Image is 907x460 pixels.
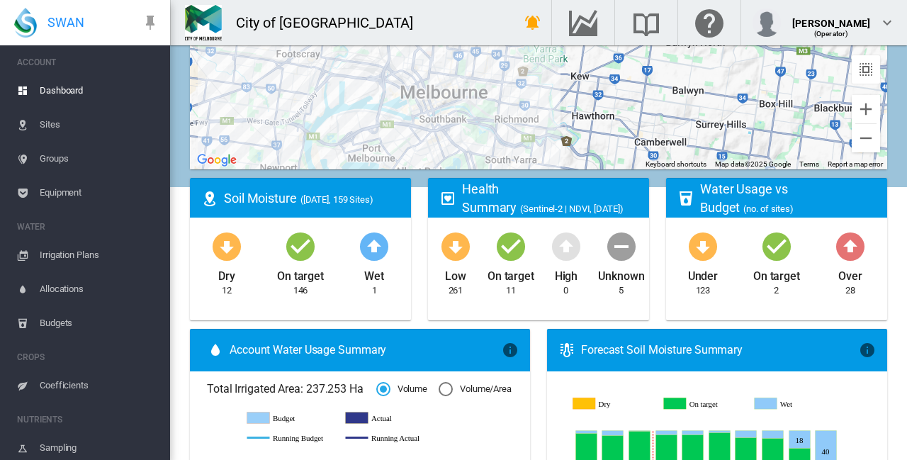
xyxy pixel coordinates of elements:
md-icon: icon-chevron-down [879,14,896,31]
div: 1 [372,284,377,297]
md-icon: icon-bell-ring [524,14,541,31]
g: Running Budget [247,432,332,444]
g: Wet Sep 15, 2025 1 [629,431,650,432]
span: Map data ©2025 Google [715,160,791,168]
span: Allocations [40,272,159,306]
button: Keyboard shortcuts [646,159,706,169]
button: icon-select-all [852,55,880,84]
md-icon: icon-thermometer-lines [558,342,575,359]
md-icon: icon-checkbox-marked-circle [494,229,528,263]
g: Wet Sep 19, 2025 7 [736,431,757,438]
span: Sites [40,108,159,142]
span: Budgets [40,306,159,340]
g: Wet [756,398,837,410]
md-icon: icon-pin [142,14,159,31]
div: Low [445,263,466,284]
md-icon: icon-arrow-up-bold-circle [833,229,867,263]
md-icon: icon-arrow-up-bold-circle [549,229,583,263]
img: Z [185,5,222,40]
md-icon: icon-information [859,342,876,359]
div: Over [838,263,862,284]
div: Soil Moisture [224,189,400,207]
div: 11 [506,284,516,297]
div: 261 [449,284,463,297]
button: icon-bell-ring [519,9,547,37]
md-icon: icon-arrow-up-bold-circle [357,229,391,263]
g: Wet Sep 16, 2025 4 [656,431,677,435]
span: Groups [40,142,159,176]
span: WATER [17,215,159,238]
span: Dashboard [40,74,159,108]
md-icon: icon-map-marker-radius [201,190,218,207]
span: (no. of sites) [743,203,794,214]
g: Wet Sep 14, 2025 5 [602,431,624,436]
md-icon: icon-information [502,342,519,359]
div: 5 [619,284,624,297]
div: 123 [696,284,711,297]
div: On target [488,263,534,284]
span: Coefficients [40,369,159,403]
div: Health Summary [462,180,638,215]
g: On target [665,398,745,410]
g: Wet Sep 13, 2025 3 [576,431,597,434]
md-icon: Click here for help [692,14,726,31]
md-icon: Go to the Data Hub [566,14,600,31]
md-radio-button: Volume/Area [439,383,512,396]
g: Dry [573,398,654,410]
span: Equipment [40,176,159,210]
g: Budget [247,412,332,425]
span: Irrigation Plans [40,238,159,272]
g: Wet Sep 18, 2025 2 [709,431,731,433]
div: Forecast Soil Moisture Summary [581,342,859,358]
span: CROPS [17,346,159,369]
div: 2 [774,284,779,297]
div: On target [753,263,800,284]
md-radio-button: Volume [376,383,427,396]
g: Wet Sep 20, 2025 8 [762,431,784,439]
md-icon: icon-arrow-down-bold-circle [210,229,244,263]
div: 0 [563,284,568,297]
div: Water Usage vs Budget [700,180,876,215]
md-icon: icon-cup-water [677,190,694,207]
div: 146 [293,284,308,297]
md-icon: icon-minus-circle [604,229,638,263]
md-icon: icon-arrow-down-bold-circle [439,229,473,263]
span: Account Water Usage Summary [230,342,502,358]
span: Total Irrigated Area: 237.253 Ha [207,381,376,397]
span: ([DATE], 159 Sites) [300,194,373,205]
md-icon: icon-checkbox-marked-circle [283,229,317,263]
div: Unknown [598,263,644,284]
span: SWAN [47,13,84,31]
md-icon: icon-checkbox-marked-circle [760,229,794,263]
span: NUTRIENTS [17,408,159,431]
div: Dry [218,263,235,284]
md-icon: icon-select-all [857,61,874,78]
div: [PERSON_NAME] [792,11,870,25]
g: Actual [346,412,430,425]
div: On target [277,263,324,284]
div: Under [688,263,719,284]
md-icon: icon-water [207,342,224,359]
a: Open this area in Google Maps (opens a new window) [193,151,240,169]
img: Google [193,151,240,169]
a: Terms [799,160,819,168]
div: City of [GEOGRAPHIC_DATA] [236,13,427,33]
div: 12 [222,284,232,297]
span: ACCOUNT [17,51,159,74]
img: SWAN-Landscape-Logo-Colour-drop.png [14,8,37,38]
a: Report a map error [828,160,883,168]
button: Zoom in [852,95,880,123]
span: (Sentinel-2 | NDVI, [DATE]) [520,203,623,214]
g: Wet Sep 17, 2025 4 [682,431,704,435]
span: (Operator) [814,30,848,38]
g: Wet Sep 21, 2025 18 [789,431,811,449]
div: Wet [364,263,384,284]
g: Running Actual [346,432,430,444]
md-icon: icon-heart-box-outline [439,190,456,207]
div: High [555,263,578,284]
md-icon: icon-arrow-down-bold-circle [686,229,720,263]
button: Zoom out [852,124,880,152]
md-icon: Search the knowledge base [629,14,663,31]
img: profile.jpg [753,9,781,37]
div: 28 [845,284,855,297]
